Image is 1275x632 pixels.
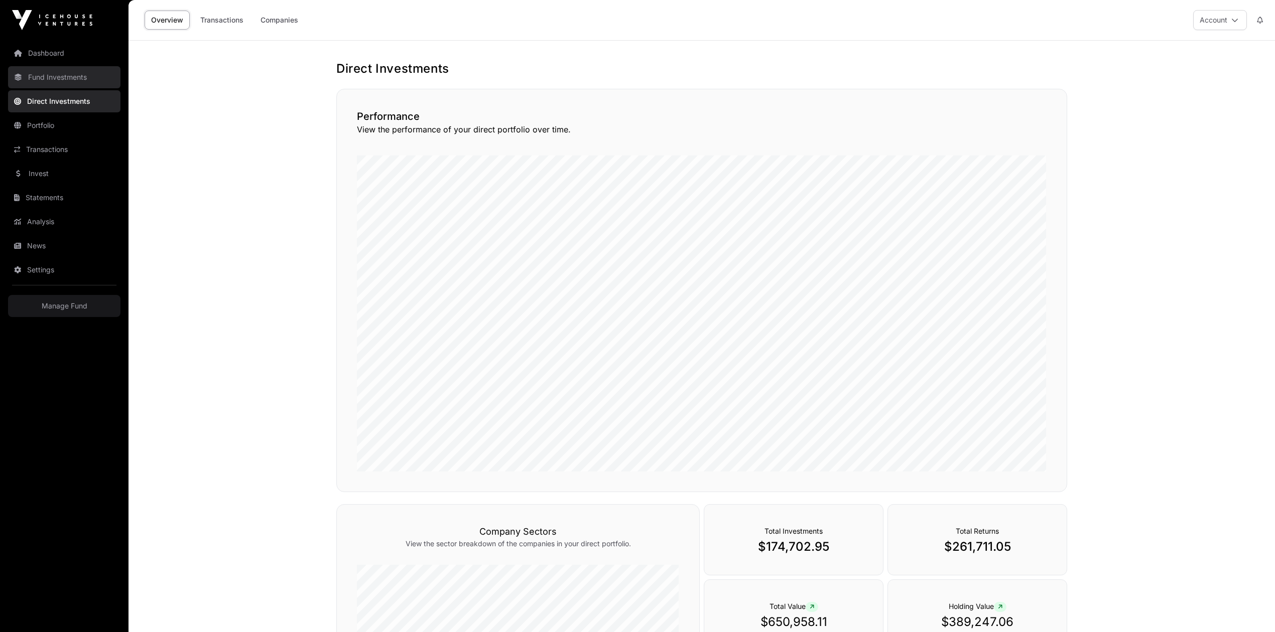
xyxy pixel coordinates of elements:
a: Statements [8,187,120,209]
p: View the sector breakdown of the companies in your direct portfolio. [357,539,679,549]
p: $261,711.05 [908,539,1047,555]
span: Holding Value [949,602,1006,610]
a: Direct Investments [8,90,120,112]
img: Icehouse Ventures Logo [12,10,92,30]
p: View the performance of your direct portfolio over time. [357,123,1047,135]
a: Overview [145,11,190,30]
a: Portfolio [8,114,120,136]
a: Fund Investments [8,66,120,88]
h2: Performance [357,109,1047,123]
a: Dashboard [8,42,120,64]
iframe: Chat Widget [1225,584,1275,632]
p: $650,958.11 [724,614,863,630]
a: Manage Fund [8,295,120,317]
a: Settings [8,259,120,281]
a: News [8,235,120,257]
span: Total Returns [956,527,999,535]
a: Transactions [8,138,120,161]
a: Invest [8,163,120,185]
h1: Direct Investments [336,61,1067,77]
a: Analysis [8,211,120,233]
p: $174,702.95 [724,539,863,555]
a: Companies [254,11,305,30]
span: Total Value [770,602,818,610]
a: Transactions [194,11,250,30]
button: Account [1193,10,1247,30]
h3: Company Sectors [357,525,679,539]
span: Total Investments [764,527,823,535]
p: $389,247.06 [908,614,1047,630]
